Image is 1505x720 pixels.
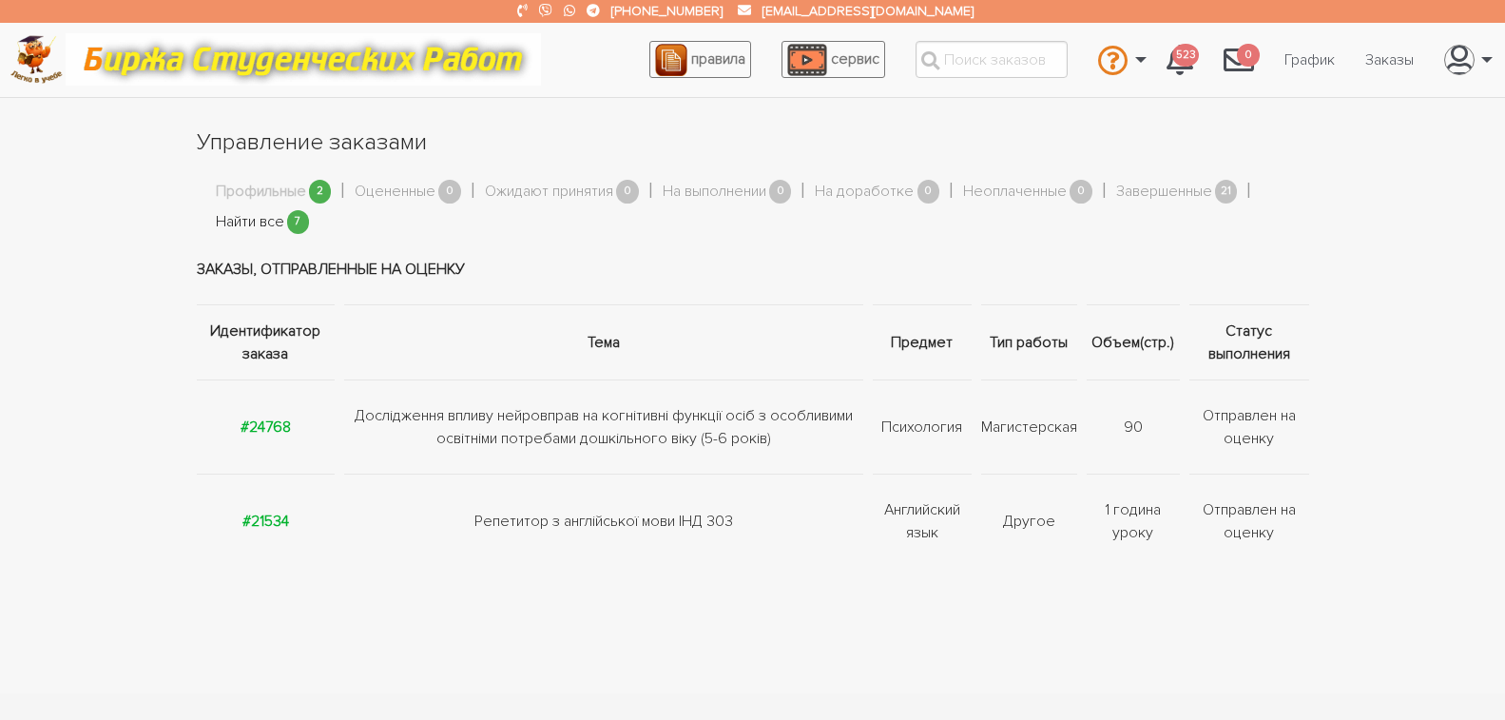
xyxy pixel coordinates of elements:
td: Магистерская [976,380,1082,475]
th: Идентификатор заказа [197,305,340,380]
a: сервис [781,41,885,78]
input: Поиск заказов [916,41,1068,78]
td: Отправлен на оценку [1185,475,1309,569]
td: Психология [868,380,976,475]
a: На выполнении [663,180,766,204]
span: 523 [1172,44,1199,68]
a: На доработке [815,180,914,204]
a: Найти все [216,210,284,235]
td: Заказы, отправленные на оценку [197,234,1309,305]
th: Объем(стр.) [1082,305,1185,380]
span: 7 [287,210,310,234]
a: Оцененные [355,180,435,204]
img: motto-12e01f5a76059d5f6a28199ef077b1f78e012cfde436ab5cf1d4517935686d32.gif [66,33,541,86]
a: [PHONE_NUMBER] [611,3,723,19]
a: Ожидают принятия [485,180,613,204]
span: 0 [917,180,940,204]
th: Статус выполнения [1185,305,1309,380]
a: 0 [1208,34,1269,86]
span: 0 [1237,44,1260,68]
h1: Управление заказами [197,126,1309,159]
td: Репетитор з англійської мови ІНД 303 [339,475,868,569]
td: Английский язык [868,475,976,569]
a: [EMAIL_ADDRESS][DOMAIN_NAME] [762,3,974,19]
a: Заказы [1350,42,1429,78]
img: play_icon-49f7f135c9dc9a03216cfdbccbe1e3994649169d890fb554cedf0eac35a01ba8.png [787,44,827,76]
span: правила [691,49,745,68]
td: Отправлен на оценку [1185,380,1309,475]
span: 0 [616,180,639,204]
a: 523 [1151,34,1208,86]
a: правила [649,41,751,78]
img: agreement_icon-feca34a61ba7f3d1581b08bc946b2ec1ccb426f67415f344566775c155b7f62c.png [655,44,687,76]
a: Профильные [216,180,306,204]
a: Завершенные [1116,180,1212,204]
a: Неоплаченные [963,180,1067,204]
td: 1 година уроку [1082,475,1185,569]
span: 21 [1215,180,1238,204]
a: #21534 [242,512,289,531]
img: logo-c4363faeb99b52c628a42810ed6dfb4293a56d4e4775eb116515dfe7f33672af.png [10,35,63,84]
span: сервис [831,49,879,68]
th: Предмет [868,305,976,380]
a: #24768 [241,418,291,437]
a: График [1269,42,1350,78]
th: Тип работы [976,305,1082,380]
span: 2 [309,180,332,204]
td: Другое [976,475,1082,569]
th: Тема [339,305,868,380]
span: 0 [438,180,461,204]
span: 0 [1070,180,1092,204]
td: Дослідження впливу нейровправ на когнітивні функції осіб з особливими освітніми потребами дошкіль... [339,380,868,475]
td: 90 [1082,380,1185,475]
span: 0 [769,180,792,204]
